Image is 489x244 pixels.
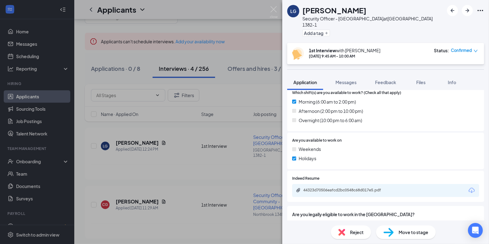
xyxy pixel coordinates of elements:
span: Confirmed [451,47,472,54]
span: Holidays [299,155,316,162]
div: with [PERSON_NAME] [309,47,380,54]
div: Security Officer - [GEOGRAPHIC_DATA] at [GEOGRAPHIC_DATA] 1382-1 [302,15,444,28]
span: Indeed Resume [292,176,319,182]
span: Which shift(s) are you available to work? (Check all that apply) [292,90,401,96]
svg: Plus [325,31,328,35]
span: Files [416,79,426,85]
h1: [PERSON_NAME] [302,5,366,15]
span: Weekends [299,146,321,152]
span: Afternoon (2:00 pm to 10:00 pm) [299,108,363,114]
svg: ArrowLeftNew [449,7,456,14]
span: Reject [350,229,364,236]
button: ArrowLeftNew [447,5,458,16]
button: ArrowRight [462,5,473,16]
svg: Ellipses [477,7,484,14]
div: Status : [434,47,449,54]
svg: Paperclip [296,188,301,193]
div: Open Intercom Messenger [468,223,483,238]
svg: ArrowRight [464,7,471,14]
span: Overnight (10:00 pm to 6:00 am) [299,117,362,124]
a: Paperclip44323d70506eafcd2bc0548c68d017e5.pdf [296,188,396,194]
span: down [474,49,478,53]
span: Feedback [375,79,396,85]
span: Info [448,79,456,85]
span: Are you available to work on [292,138,342,143]
span: Are you legally eligible to work in the [GEOGRAPHIC_DATA]? [292,211,479,218]
div: LG [290,8,296,14]
svg: Download [468,187,475,194]
span: Application [293,79,317,85]
b: 1st Interview [309,48,336,53]
div: 44323d70506eafcd2bc0548c68d017e5.pdf [303,188,390,193]
div: [DATE] 9:45 AM - 10:00 AM [309,54,380,59]
span: Morning (6:00 am to 2:00 pm) [299,98,356,105]
button: PlusAdd a tag [302,30,330,36]
span: Move to stage [399,229,428,236]
span: Messages [335,79,357,85]
span: yes (Correct) [299,220,325,227]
